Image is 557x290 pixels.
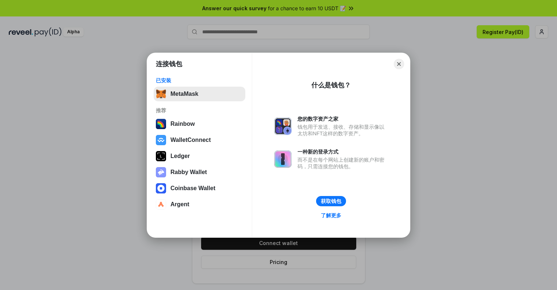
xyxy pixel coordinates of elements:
div: 一种新的登录方式 [297,148,388,155]
img: svg+xml,%3Csvg%20width%3D%2228%22%20height%3D%2228%22%20viewBox%3D%220%200%2028%2028%22%20fill%3D... [156,199,166,210]
div: MetaMask [170,91,198,97]
div: WalletConnect [170,137,211,143]
div: 了解更多 [321,212,341,219]
button: WalletConnect [154,133,245,147]
img: svg+xml,%3Csvg%20xmlns%3D%22http%3A%2F%2Fwww.w3.org%2F2000%2Fsvg%22%20fill%3D%22none%22%20viewBox... [274,117,292,135]
button: Coinbase Wallet [154,181,245,196]
div: Coinbase Wallet [170,185,215,192]
button: Ledger [154,149,245,163]
div: 获取钱包 [321,198,341,204]
h1: 连接钱包 [156,60,182,68]
img: svg+xml,%3Csvg%20xmlns%3D%22http%3A%2F%2Fwww.w3.org%2F2000%2Fsvg%22%20width%3D%2228%22%20height%3... [156,151,166,161]
button: MetaMask [154,87,245,101]
div: 钱包用于发送、接收、存储和显示像以太坊和NFT这样的数字资产。 [297,124,388,137]
img: svg+xml,%3Csvg%20xmlns%3D%22http%3A%2F%2Fwww.w3.org%2F2000%2Fsvg%22%20fill%3D%22none%22%20viewBox... [156,167,166,177]
button: Rabby Wallet [154,165,245,180]
button: Close [394,59,404,69]
div: Rabby Wallet [170,169,207,176]
a: 了解更多 [316,211,346,220]
img: svg+xml,%3Csvg%20fill%3D%22none%22%20height%3D%2233%22%20viewBox%3D%220%200%2035%2033%22%20width%... [156,89,166,99]
img: svg+xml,%3Csvg%20width%3D%22120%22%20height%3D%22120%22%20viewBox%3D%220%200%20120%20120%22%20fil... [156,119,166,129]
div: 什么是钱包？ [311,81,351,90]
div: 而不是在每个网站上创建新的账户和密码，只需连接您的钱包。 [297,157,388,170]
div: Argent [170,201,189,208]
button: 获取钱包 [316,196,346,206]
div: Ledger [170,153,190,159]
button: Argent [154,197,245,212]
img: svg+xml,%3Csvg%20width%3D%2228%22%20height%3D%2228%22%20viewBox%3D%220%200%2028%2028%22%20fill%3D... [156,183,166,193]
img: svg+xml,%3Csvg%20xmlns%3D%22http%3A%2F%2Fwww.w3.org%2F2000%2Fsvg%22%20fill%3D%22none%22%20viewBox... [274,150,292,168]
div: Rainbow [170,121,195,127]
div: 推荐 [156,107,243,114]
div: 您的数字资产之家 [297,116,388,122]
button: Rainbow [154,117,245,131]
img: svg+xml,%3Csvg%20width%3D%2228%22%20height%3D%2228%22%20viewBox%3D%220%200%2028%2028%22%20fill%3D... [156,135,166,145]
div: 已安装 [156,77,243,84]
